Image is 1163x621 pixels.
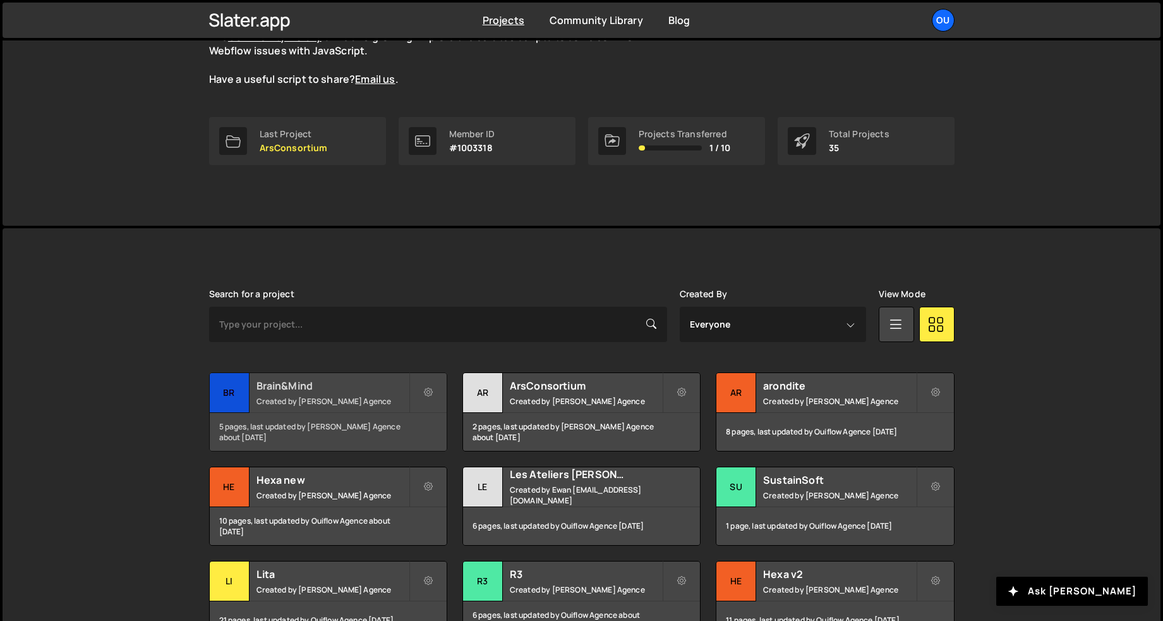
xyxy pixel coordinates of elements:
[668,13,690,27] a: Blog
[210,507,447,545] div: 10 pages, last updated by Ouiflow Agence about [DATE]
[210,373,250,413] div: Br
[462,467,701,546] a: Le Les Ateliers [PERSON_NAME] Created by Ewan [EMAIL_ADDRESS][DOMAIN_NAME] 6 pages, last updated ...
[449,143,495,153] p: #1003318
[463,507,700,545] div: 6 pages, last updated by Ouiflow Agence [DATE]
[829,143,889,153] p: 35
[763,490,915,501] small: Created by [PERSON_NAME] Agence
[355,72,395,86] a: Email us
[256,584,409,595] small: Created by [PERSON_NAME] Agence
[510,567,662,581] h2: R3
[763,379,915,393] h2: arondite
[256,473,409,487] h2: Hexa new
[210,413,447,451] div: 5 pages, last updated by [PERSON_NAME] Agence about [DATE]
[550,13,643,27] a: Community Library
[709,143,731,153] span: 1 / 10
[210,467,250,507] div: He
[209,289,294,299] label: Search for a project
[209,372,447,452] a: Br Brain&Mind Created by [PERSON_NAME] Agence 5 pages, last updated by [PERSON_NAME] Agence about...
[879,289,925,299] label: View Mode
[256,490,409,501] small: Created by [PERSON_NAME] Agence
[210,562,250,601] div: Li
[716,467,756,507] div: Su
[639,129,731,139] div: Projects Transferred
[483,13,524,27] a: Projects
[463,413,700,451] div: 2 pages, last updated by [PERSON_NAME] Agence about [DATE]
[763,396,915,407] small: Created by [PERSON_NAME] Agence
[510,379,662,393] h2: ArsConsortium
[716,413,953,451] div: 8 pages, last updated by Ouiflow Agence [DATE]
[716,372,954,452] a: ar arondite Created by [PERSON_NAME] Agence 8 pages, last updated by Ouiflow Agence [DATE]
[209,117,386,165] a: Last Project ArsConsortium
[996,577,1148,606] button: Ask [PERSON_NAME]
[510,484,662,506] small: Created by Ewan [EMAIL_ADDRESS][DOMAIN_NAME]
[463,373,503,413] div: Ar
[716,562,756,601] div: He
[209,467,447,546] a: He Hexa new Created by [PERSON_NAME] Agence 10 pages, last updated by Ouiflow Agence about [DATE]
[209,307,667,342] input: Type your project...
[829,129,889,139] div: Total Projects
[256,379,409,393] h2: Brain&Mind
[716,467,954,546] a: Su SustainSoft Created by [PERSON_NAME] Agence 1 page, last updated by Ouiflow Agence [DATE]
[680,289,728,299] label: Created By
[510,584,662,595] small: Created by [PERSON_NAME] Agence
[716,373,756,413] div: ar
[763,584,915,595] small: Created by [PERSON_NAME] Agence
[510,396,662,407] small: Created by [PERSON_NAME] Agence
[716,507,953,545] div: 1 page, last updated by Ouiflow Agence [DATE]
[763,473,915,487] h2: SustainSoft
[463,562,503,601] div: R3
[462,372,701,452] a: Ar ArsConsortium Created by [PERSON_NAME] Agence 2 pages, last updated by [PERSON_NAME] Agence ab...
[510,467,662,481] h2: Les Ateliers [PERSON_NAME]
[932,9,955,32] a: Ou
[463,467,503,507] div: Le
[763,567,915,581] h2: Hexa v2
[449,129,495,139] div: Member ID
[209,30,664,87] p: The is live and growing. Explore the curated scripts to solve common Webflow issues with JavaScri...
[256,567,409,581] h2: Lita
[260,129,328,139] div: Last Project
[260,143,328,153] p: ArsConsortium
[256,396,409,407] small: Created by [PERSON_NAME] Agence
